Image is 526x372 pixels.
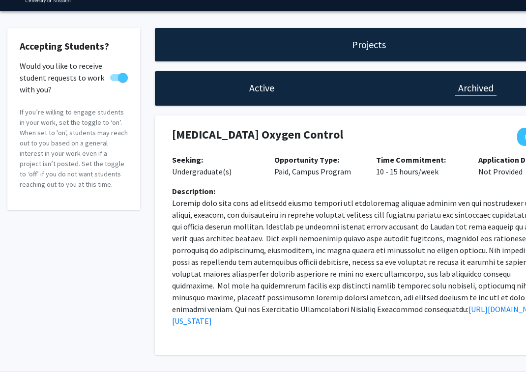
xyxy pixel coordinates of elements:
h4: [MEDICAL_DATA] Oxygen Control [172,128,495,142]
p: 10 - 15 hours/week [376,154,464,177]
p: Undergraduate(s) [172,154,260,177]
h2: Accepting Students? [20,40,128,52]
b: Time Commitment: [376,155,446,165]
iframe: Chat [7,328,42,365]
b: Seeking: [172,155,203,165]
b: Opportunity Type: [274,155,339,165]
h1: Projects [352,38,386,52]
p: Paid, Campus Program [274,154,362,177]
h1: Active [249,81,274,95]
p: If you’re willing to engage students in your work, set the toggle to ‘on’. When set to 'on', stud... [20,107,128,190]
span: Would you like to receive student requests to work with you? [20,60,106,95]
h1: Archived [458,81,494,95]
